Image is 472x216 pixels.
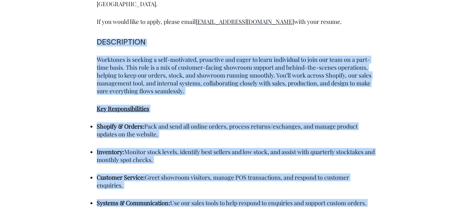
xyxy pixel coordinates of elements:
[143,122,144,130] strong: :
[97,199,375,207] p: Use our sales tools to help respond to enquiries and support custom orders.
[97,105,149,113] strong: Key Responsibilities
[97,18,375,26] p: If you would like to apply, please email with your resume.
[97,122,375,138] p: Pack and send all online orders, process returns/exchanges, and manage product updates on the web...
[97,173,145,181] strong: Customer Service:
[97,39,375,46] h6: DESCRIPTION
[97,173,375,189] p: Greet showroom visitors, manage POS transactions, and respond to customer enquiries.
[97,148,123,156] strong: Inventory
[196,18,294,26] a: [EMAIL_ADDRESS][DOMAIN_NAME]
[97,199,170,207] strong: Systems & Communication:
[97,122,143,130] strong: Shopify & Orders
[97,148,375,164] p: Monitor stock levels, identify best sellers and low stock, and assist with quarterly stocktakes a...
[97,56,375,95] p: Worktones is seeking a self-motivated, proactive and eager to learn individual to join our team o...
[123,148,124,156] strong: :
